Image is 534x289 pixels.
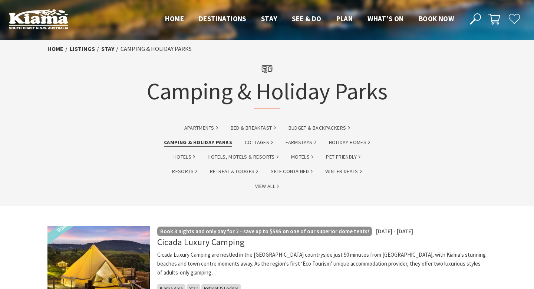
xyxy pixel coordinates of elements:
span: What’s On [367,14,404,23]
span: Destinations [199,14,246,23]
a: Bed & Breakfast [231,124,276,132]
span: [DATE] - [DATE] [376,228,413,235]
li: Camping & Holiday Parks [121,44,192,54]
a: Home [47,45,63,53]
a: Camping & Holiday Parks [164,138,232,147]
a: Self Contained [271,167,313,176]
a: Hotels, Motels & Resorts [208,153,278,161]
a: Resorts [172,167,197,176]
p: Book 3 nights and only pay for 2 - save up to $595 on one of our superior dome tents! [160,227,369,236]
a: Hotels [174,153,195,161]
span: Book now [419,14,454,23]
a: Apartments [184,124,218,132]
a: Pet Friendly [326,153,360,161]
a: Motels [291,153,313,161]
span: Home [165,14,184,23]
nav: Main Menu [158,13,461,25]
a: Farmstays [286,138,316,147]
a: View All [255,182,279,191]
a: Stay [101,45,114,53]
a: Cicada Luxury Camping [157,236,245,248]
a: Retreat & Lodges [210,167,258,176]
a: listings [70,45,95,53]
a: Budget & backpackers [289,124,350,132]
p: Cicada Luxury Camping are nestled in the [GEOGRAPHIC_DATA] countryside just 90 minutes from [GEOG... [157,250,487,277]
a: Cottages [245,138,273,147]
span: Stay [261,14,277,23]
h1: Camping & Holiday Parks [147,58,388,109]
span: See & Do [292,14,321,23]
span: Plan [336,14,353,23]
img: Kiama Logo [9,9,68,29]
a: Winter Deals [325,167,362,176]
a: Holiday Homes [329,138,370,147]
